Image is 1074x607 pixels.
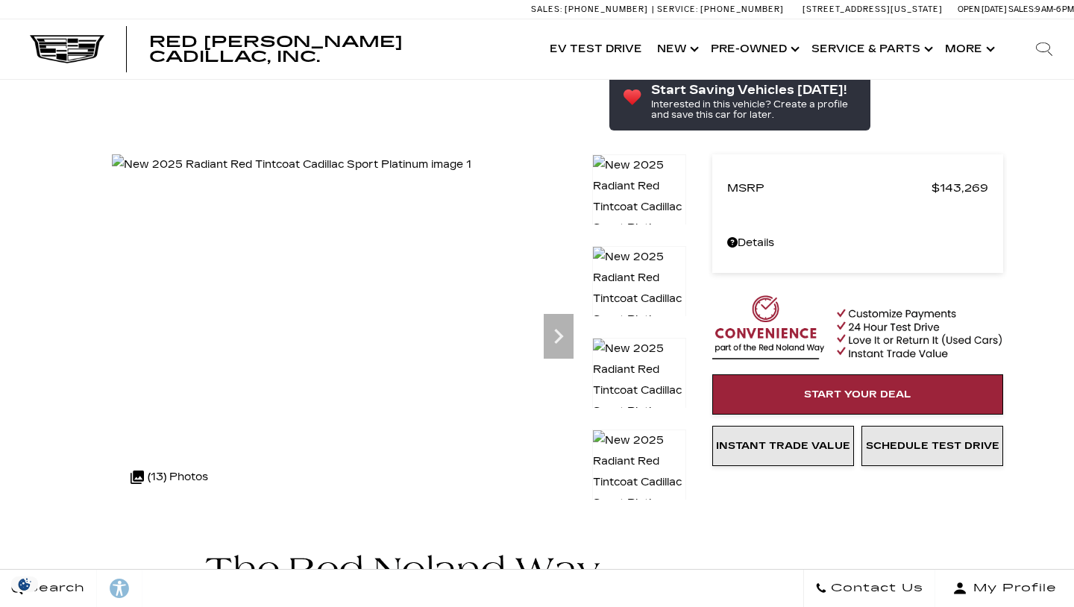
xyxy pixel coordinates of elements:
[938,19,999,79] button: More
[803,4,943,14] a: [STREET_ADDRESS][US_STATE]
[932,177,988,198] span: $143,269
[804,19,938,79] a: Service & Parts
[727,177,932,198] span: MSRP
[827,578,923,599] span: Contact Us
[7,576,42,592] section: Click to Open Cookie Consent Modal
[592,154,686,260] img: New 2025 Radiant Red Tintcoat Cadillac Sport Platinum image 1
[935,570,1074,607] button: Open user profile menu
[712,374,1003,415] a: Start Your Deal
[866,440,999,452] span: Schedule Test Drive
[592,246,686,352] img: New 2025 Radiant Red Tintcoat Cadillac Sport Platinum image 2
[958,4,1007,14] span: Open [DATE]
[149,34,527,64] a: Red [PERSON_NAME] Cadillac, Inc.
[657,4,698,14] span: Service:
[803,570,935,607] a: Contact Us
[592,430,686,535] img: New 2025 Radiant Red Tintcoat Cadillac Sport Platinum image 4
[652,5,788,13] a: Service: [PHONE_NUMBER]
[112,154,471,175] img: New 2025 Radiant Red Tintcoat Cadillac Sport Platinum image 1
[716,440,850,452] span: Instant Trade Value
[544,314,574,359] div: Next
[531,5,652,13] a: Sales: [PHONE_NUMBER]
[542,19,650,79] a: EV Test Drive
[23,578,85,599] span: Search
[123,459,216,495] div: (13) Photos
[700,4,784,14] span: [PHONE_NUMBER]
[1035,4,1074,14] span: 9 AM-6 PM
[712,426,854,466] a: Instant Trade Value
[703,19,804,79] a: Pre-Owned
[592,338,686,444] img: New 2025 Radiant Red Tintcoat Cadillac Sport Platinum image 3
[727,233,988,254] a: Details
[727,177,988,198] a: MSRP $143,269
[804,389,911,400] span: Start Your Deal
[30,35,104,63] img: Cadillac Dark Logo with Cadillac White Text
[861,426,1003,466] a: Schedule Test Drive
[7,576,42,592] img: Opt-Out Icon
[650,19,703,79] a: New
[1008,4,1035,14] span: Sales:
[149,33,403,66] span: Red [PERSON_NAME] Cadillac, Inc.
[967,578,1057,599] span: My Profile
[531,4,562,14] span: Sales:
[565,4,648,14] span: [PHONE_NUMBER]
